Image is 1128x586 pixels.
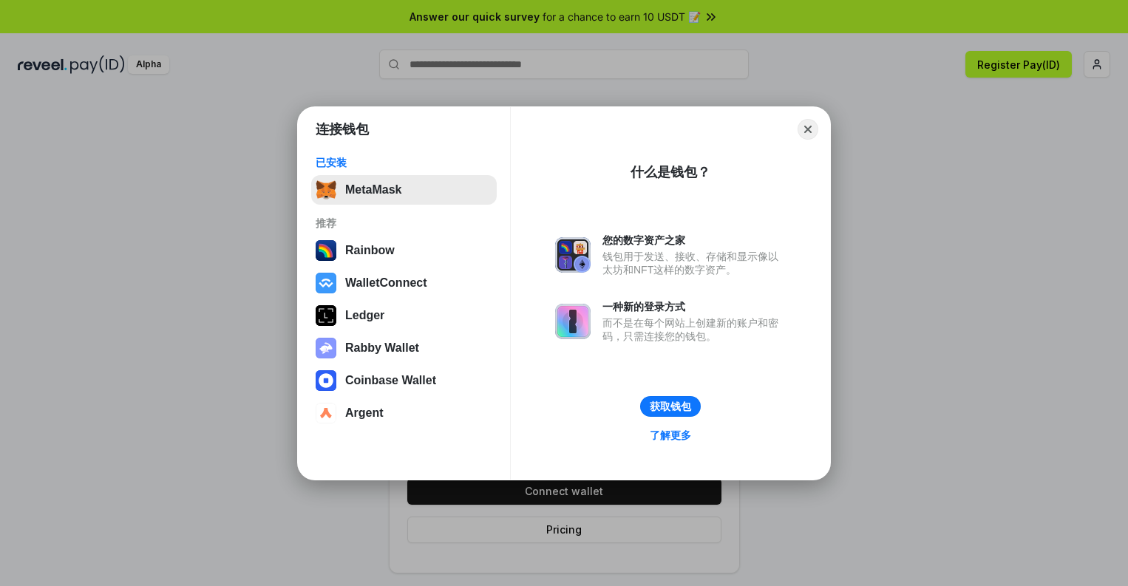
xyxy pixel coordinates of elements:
button: Rabby Wallet [311,333,497,363]
div: WalletConnect [345,276,427,290]
button: Argent [311,398,497,428]
div: 钱包用于发送、接收、存储和显示像以太坊和NFT这样的数字资产。 [602,250,786,276]
img: svg+xml,%3Csvg%20width%3D%2228%22%20height%3D%2228%22%20viewBox%3D%220%200%2028%2028%22%20fill%3D... [316,370,336,391]
div: MetaMask [345,183,401,197]
div: Rabby Wallet [345,341,419,355]
div: 推荐 [316,217,492,230]
img: svg+xml,%3Csvg%20fill%3D%22none%22%20height%3D%2233%22%20viewBox%3D%220%200%2035%2033%22%20width%... [316,180,336,200]
img: svg+xml,%3Csvg%20width%3D%2228%22%20height%3D%2228%22%20viewBox%3D%220%200%2028%2028%22%20fill%3D... [316,273,336,293]
div: 而不是在每个网站上创建新的账户和密码，只需连接您的钱包。 [602,316,786,343]
div: Coinbase Wallet [345,374,436,387]
button: 获取钱包 [640,396,701,417]
button: Close [798,119,818,140]
div: 获取钱包 [650,400,691,413]
img: svg+xml,%3Csvg%20xmlns%3D%22http%3A%2F%2Fwww.w3.org%2F2000%2Fsvg%22%20fill%3D%22none%22%20viewBox... [316,338,336,358]
img: svg+xml,%3Csvg%20xmlns%3D%22http%3A%2F%2Fwww.w3.org%2F2000%2Fsvg%22%20fill%3D%22none%22%20viewBox... [555,237,591,273]
button: MetaMask [311,175,497,205]
img: svg+xml,%3Csvg%20xmlns%3D%22http%3A%2F%2Fwww.w3.org%2F2000%2Fsvg%22%20fill%3D%22none%22%20viewBox... [555,304,591,339]
div: Ledger [345,309,384,322]
img: svg+xml,%3Csvg%20width%3D%2228%22%20height%3D%2228%22%20viewBox%3D%220%200%2028%2028%22%20fill%3D... [316,403,336,423]
div: 了解更多 [650,429,691,442]
button: WalletConnect [311,268,497,298]
div: 一种新的登录方式 [602,300,786,313]
div: 什么是钱包？ [631,163,710,181]
div: 已安装 [316,156,492,169]
h1: 连接钱包 [316,120,369,138]
img: svg+xml,%3Csvg%20xmlns%3D%22http%3A%2F%2Fwww.w3.org%2F2000%2Fsvg%22%20width%3D%2228%22%20height%3... [316,305,336,326]
button: Rainbow [311,236,497,265]
div: 您的数字资产之家 [602,234,786,247]
div: Rainbow [345,244,395,257]
button: Ledger [311,301,497,330]
img: svg+xml,%3Csvg%20width%3D%22120%22%20height%3D%22120%22%20viewBox%3D%220%200%20120%20120%22%20fil... [316,240,336,261]
button: Coinbase Wallet [311,366,497,395]
div: Argent [345,406,384,420]
a: 了解更多 [641,426,700,445]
